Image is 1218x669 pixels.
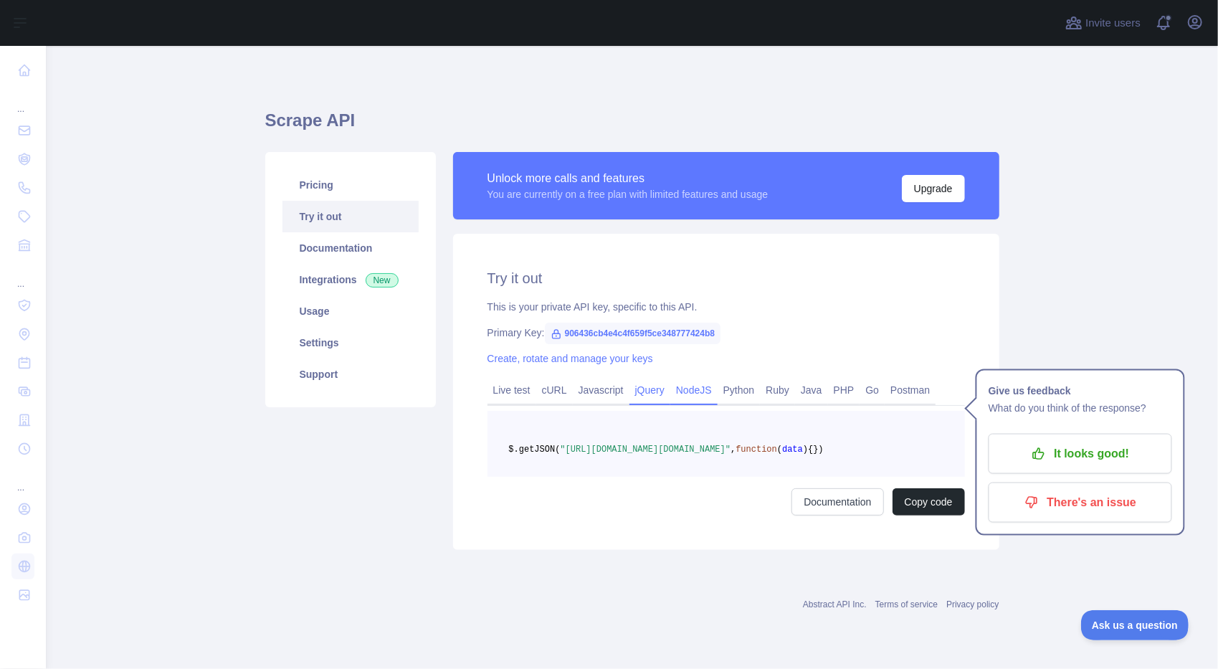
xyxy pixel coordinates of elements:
[803,599,867,609] a: Abstract API Inc.
[875,599,938,609] a: Terms of service
[282,295,419,327] a: Usage
[536,379,573,402] a: cURL
[777,445,782,455] span: (
[487,353,653,364] a: Create, rotate and manage your keys
[760,379,795,402] a: Ruby
[282,359,419,390] a: Support
[791,488,883,516] a: Documentation
[366,273,399,288] span: New
[487,187,769,201] div: You are currently on a free plan with limited features and usage
[282,264,419,295] a: Integrations New
[11,86,34,115] div: ...
[282,169,419,201] a: Pricing
[860,379,885,402] a: Go
[718,379,761,402] a: Python
[813,445,823,455] span: })
[1081,610,1189,640] iframe: Toggle Customer Support
[1085,15,1141,32] span: Invite users
[670,379,718,402] a: NodeJS
[828,379,860,402] a: PHP
[736,445,777,455] span: function
[1062,11,1143,34] button: Invite users
[11,465,34,493] div: ...
[487,379,536,402] a: Live test
[573,379,629,402] a: Javascript
[893,488,965,516] button: Copy code
[265,109,999,143] h1: Scrape API
[731,445,736,455] span: ,
[282,201,419,232] a: Try it out
[989,399,1172,417] p: What do you think of the response?
[803,445,808,455] span: )
[629,379,670,402] a: jQuery
[795,379,828,402] a: Java
[487,300,965,314] div: This is your private API key, specific to this API.
[561,445,731,455] span: "[URL][DOMAIN_NAME][DOMAIN_NAME]"
[509,445,561,455] span: $.getJSON(
[989,382,1172,399] h1: Give us feedback
[487,170,769,187] div: Unlock more calls and features
[282,327,419,359] a: Settings
[808,445,813,455] span: {
[11,261,34,290] div: ...
[487,268,965,288] h2: Try it out
[902,175,965,202] button: Upgrade
[487,326,965,340] div: Primary Key:
[282,232,419,264] a: Documentation
[885,379,936,402] a: Postman
[782,445,803,455] span: data
[946,599,999,609] a: Privacy policy
[545,323,721,344] span: 906436cb4e4c4f659f5ce348777424b8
